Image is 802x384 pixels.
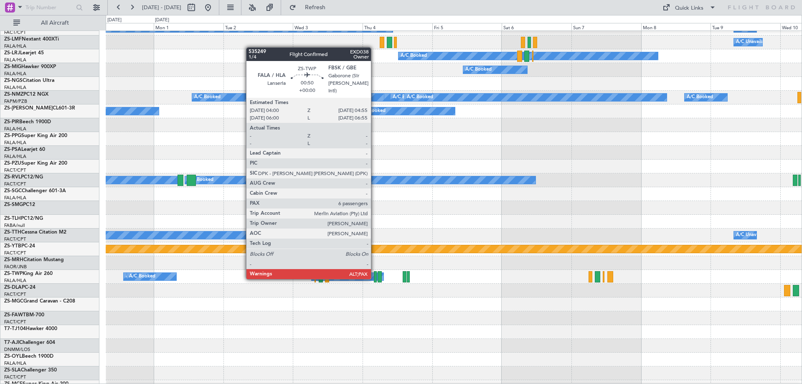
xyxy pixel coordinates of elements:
div: A/C Booked [687,91,713,104]
a: FACT/CPT [4,291,26,298]
a: ZS-FAWTBM-700 [4,313,44,318]
div: A/C Booked [246,174,273,186]
span: ZS-YTB [4,244,21,249]
div: Sat 6 [502,23,571,31]
a: ZS-MIGHawker 900XP [4,64,56,69]
a: ZS-RVLPC12/NG [4,175,43,180]
a: FACT/CPT [4,250,26,256]
div: A/C Booked [393,91,419,104]
div: Quick Links [675,4,703,13]
a: ZS-PZUSuper King Air 200 [4,161,67,166]
a: FALA/HLA [4,43,26,49]
input: Trip Number [25,1,74,14]
a: ZS-MRHCitation Mustang [4,257,64,262]
span: T7-TJ104 [4,326,26,331]
span: ZS-MGC [4,299,23,304]
a: FALA/HLA [4,360,26,366]
div: A/C Booked [359,105,386,117]
div: Sun 31 [84,23,154,31]
a: T7-TJ104Hawker 4000 [4,326,57,331]
a: FAPM/PZB [4,98,27,104]
div: Wed 3 [293,23,363,31]
a: ZS-YTBPC-24 [4,244,35,249]
a: FAOR/JNB [4,264,27,270]
span: ZS-PPG [4,133,21,138]
a: ZS-PSALearjet 60 [4,147,45,152]
a: FALA/HLA [4,195,26,201]
span: ZS-RVL [4,175,21,180]
div: A/C Booked [187,174,213,186]
span: ZS-SMG [4,202,23,207]
div: Tue 9 [711,23,780,31]
span: ZS-PIR [4,120,19,125]
a: ZS-MGCGrand Caravan - C208 [4,299,75,304]
a: FABA/null [4,222,25,229]
a: FACT/CPT [4,236,26,242]
a: DNMM/LOS [4,346,30,353]
span: ZS-PZU [4,161,21,166]
a: FACT/CPT [4,181,26,187]
a: FALA/HLA [4,71,26,77]
a: ZS-LMFNextant 400XTi [4,37,59,42]
a: FACT/CPT [4,319,26,325]
button: All Aircraft [9,16,91,30]
div: A/C Booked [407,91,433,104]
a: ZS-TLHPC12/NG [4,216,43,221]
div: A/C Booked [401,50,427,62]
a: FALA/HLA [4,57,26,63]
div: Sun 7 [571,23,641,31]
span: ZS-OYL [4,354,22,359]
a: T7-AJIChallenger 604 [4,340,55,345]
div: A/C Unavailable [736,36,771,48]
div: [DATE] [107,17,122,24]
a: ZS-TWPKing Air 260 [4,271,53,276]
div: A/C Booked [465,64,492,76]
a: FALA/HLA [4,126,26,132]
div: Mon 1 [154,23,223,31]
div: [DATE] [155,17,169,24]
div: A/C Booked [129,270,155,283]
span: ZS-MRH [4,257,23,262]
a: ZS-OYLBeech 1900D [4,354,53,359]
div: Fri 5 [432,23,502,31]
a: ZS-PIRBeech 1900D [4,120,51,125]
span: ZS-NGS [4,78,23,83]
button: Refresh [285,1,335,14]
a: ZS-DLAPC-24 [4,285,36,290]
span: ZS-DLA [4,285,22,290]
a: FALA/HLA [4,140,26,146]
div: A/C Unavailable [736,229,771,242]
span: All Aircraft [22,20,88,26]
span: ZS-MIG [4,64,21,69]
span: ZS-[PERSON_NAME] [4,106,53,111]
a: ZS-NMZPC12 NGX [4,92,48,97]
a: FACT/CPT [4,374,26,380]
div: A/C Booked [194,91,221,104]
div: Mon 8 [641,23,711,31]
span: [DATE] - [DATE] [142,4,181,11]
span: ZS-LRJ [4,51,20,56]
a: ZS-SMGPC12 [4,202,35,207]
button: Quick Links [658,1,720,14]
span: ZS-TLH [4,216,21,221]
div: A/C Booked [126,270,152,283]
span: ZS-FAW [4,313,23,318]
a: ZS-SLAChallenger 350 [4,368,57,373]
span: ZS-LMF [4,37,22,42]
span: ZS-TWP [4,271,23,276]
span: ZS-SGC [4,188,22,193]
a: ZS-PPGSuper King Air 200 [4,133,67,138]
span: ZS-PSA [4,147,21,152]
span: T7-AJI [4,340,19,345]
a: ZS-NGSCitation Ultra [4,78,54,83]
a: FALA/HLA [4,277,26,284]
a: ZS-SGCChallenger 601-3A [4,188,66,193]
a: ZS-[PERSON_NAME]CL601-3R [4,106,75,111]
div: Tue 2 [223,23,293,31]
span: ZS-SLA [4,368,21,373]
span: ZS-NMZ [4,92,23,97]
div: A/C Booked [314,270,340,283]
span: ZS-TTH [4,230,21,235]
a: FACT/CPT [4,29,26,36]
div: Thu 4 [363,23,432,31]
